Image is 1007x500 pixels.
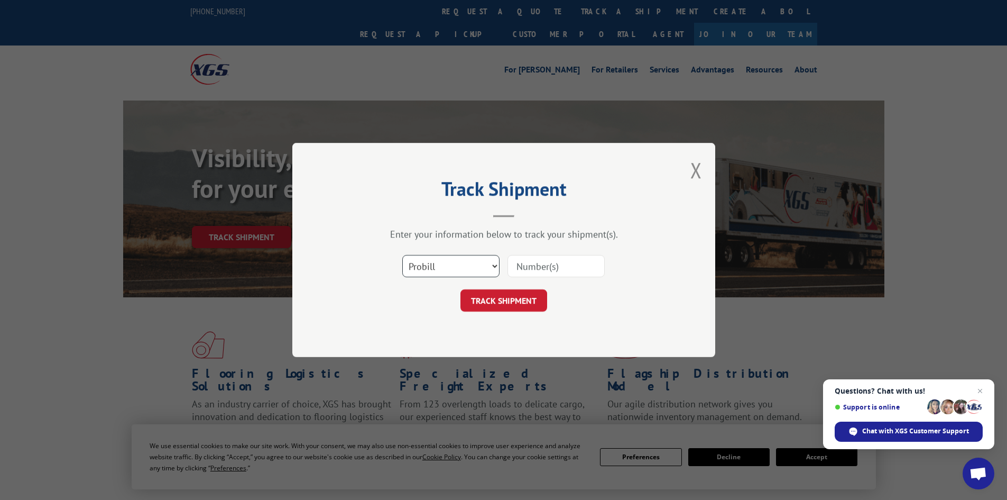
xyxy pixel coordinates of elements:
[460,289,547,312] button: TRACK SHIPMENT
[835,403,923,411] span: Support is online
[345,181,662,202] h2: Track Shipment
[963,458,994,489] div: Open chat
[345,228,662,240] div: Enter your information below to track your shipment(s).
[690,156,702,184] button: Close modal
[974,385,986,397] span: Close chat
[507,255,605,277] input: Number(s)
[862,426,969,436] span: Chat with XGS Customer Support
[835,387,983,395] span: Questions? Chat with us!
[835,422,983,442] div: Chat with XGS Customer Support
